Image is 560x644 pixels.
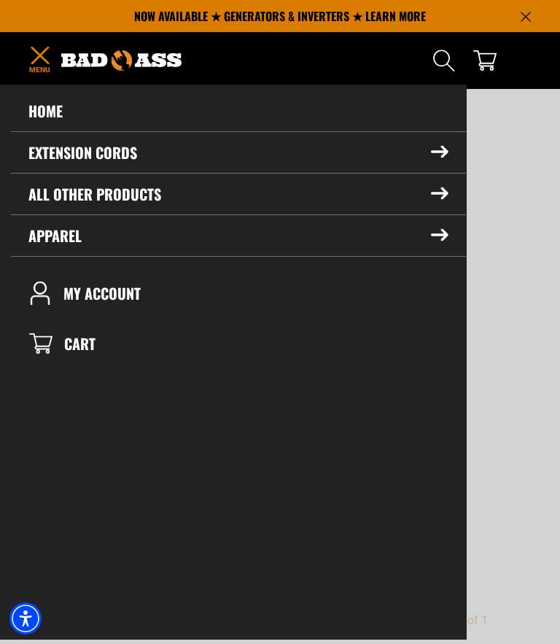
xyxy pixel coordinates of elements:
a: cart [473,49,497,72]
a: Home [11,90,466,131]
a: My Account [11,268,466,318]
summary: Menu [28,44,50,78]
summary: All Other Products [11,174,466,214]
div: Accessibility Menu [9,602,42,635]
img: Bad Ass Extension Cords [61,50,182,71]
a: CART [22,332,109,355]
summary: Apparel [11,215,466,256]
summary: Search [432,49,456,72]
span: Menu [28,64,50,75]
summary: Extension Cords [11,132,466,173]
